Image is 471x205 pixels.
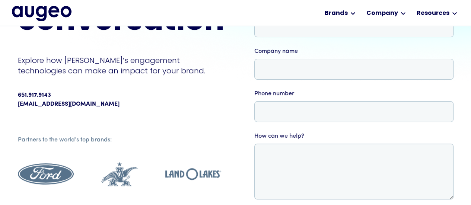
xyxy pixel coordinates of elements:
div: Resources [416,9,449,18]
a: [EMAIL_ADDRESS][DOMAIN_NAME] [18,100,120,109]
label: How can we help? [254,132,454,141]
div: Company [366,9,398,18]
a: home [12,6,71,21]
div: Partners to the world’s top brands: [18,135,221,144]
label: Phone number [254,89,454,98]
div: 651.917.9143 [18,91,51,100]
p: Explore how [PERSON_NAME]’s engagement technologies can make an impact for your brand. [18,55,225,76]
label: Company name [254,47,454,56]
img: Augeo's full logo in midnight blue. [12,6,71,21]
div: Brands [324,9,347,18]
